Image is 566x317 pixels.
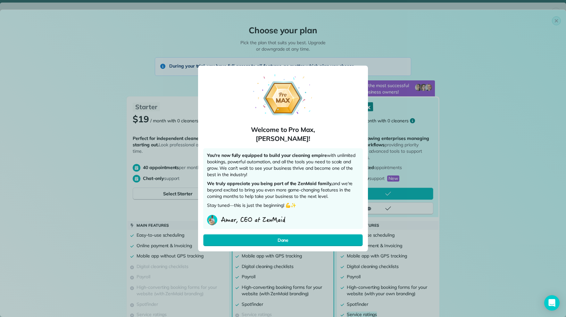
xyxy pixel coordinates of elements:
[207,181,332,186] span: We truly appreciate you being part of the ZenMaid family,
[252,71,314,120] img: ZenMaid Pro Max Badge
[220,215,287,225] img: Amar's signature
[207,215,217,225] img: Amar, our CEO, with Lola (his golden retriever)
[278,237,289,243] span: Done
[207,180,359,202] p: and we're beyond excited to bring you even more game-changing features in the coming months to he...
[207,152,327,158] span: You're now fully equipped to build your cleaning empire
[203,234,363,246] button: Done
[249,120,317,148] span: Welcome to Pro Max, [PERSON_NAME]!
[207,152,359,180] p: with unlimited bookings, powerful automation, and all the tools you need to scale and grow. We ca...
[207,202,359,211] p: Stay tuned—this is just the beginning! 💪✨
